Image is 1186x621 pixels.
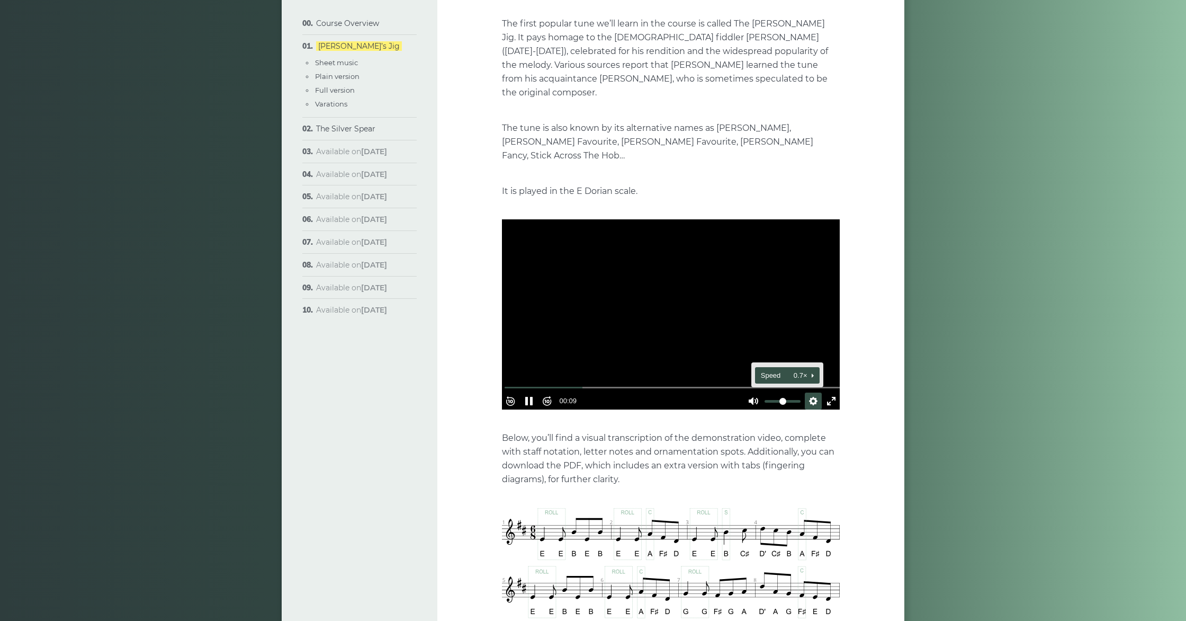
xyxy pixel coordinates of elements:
strong: [DATE] [361,305,387,315]
p: Below, you’ll find a visual transcription of the demonstration video, complete with staff notatio... [502,431,840,486]
span: Available on [316,170,387,179]
p: The tune is also known by its alternative names as [PERSON_NAME], [PERSON_NAME] Favourite, [PERSO... [502,121,840,163]
a: The Silver Spear [316,124,375,134]
strong: [DATE] [361,215,387,224]
span: Available on [316,237,387,247]
span: Available on [316,305,387,315]
span: Available on [316,260,387,270]
span: Available on [316,283,387,292]
strong: [DATE] [361,192,387,201]
strong: [DATE] [361,147,387,156]
strong: [DATE] [361,283,387,292]
span: Available on [316,215,387,224]
strong: [DATE] [361,237,387,247]
a: Full version [315,86,355,94]
a: [PERSON_NAME]’s Jig [316,41,402,51]
span: Available on [316,147,387,156]
p: It is played in the E Dorian scale. [502,184,840,198]
span: Available on [316,192,387,201]
a: Course Overview [316,19,379,28]
a: Sheet music [315,58,358,67]
strong: [DATE] [361,260,387,270]
p: The first popular tune we’ll learn in the course is called The [PERSON_NAME] Jig. It pays homage ... [502,17,840,100]
strong: [DATE] [361,170,387,179]
a: Varations [315,100,347,108]
a: Plain version [315,72,360,81]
